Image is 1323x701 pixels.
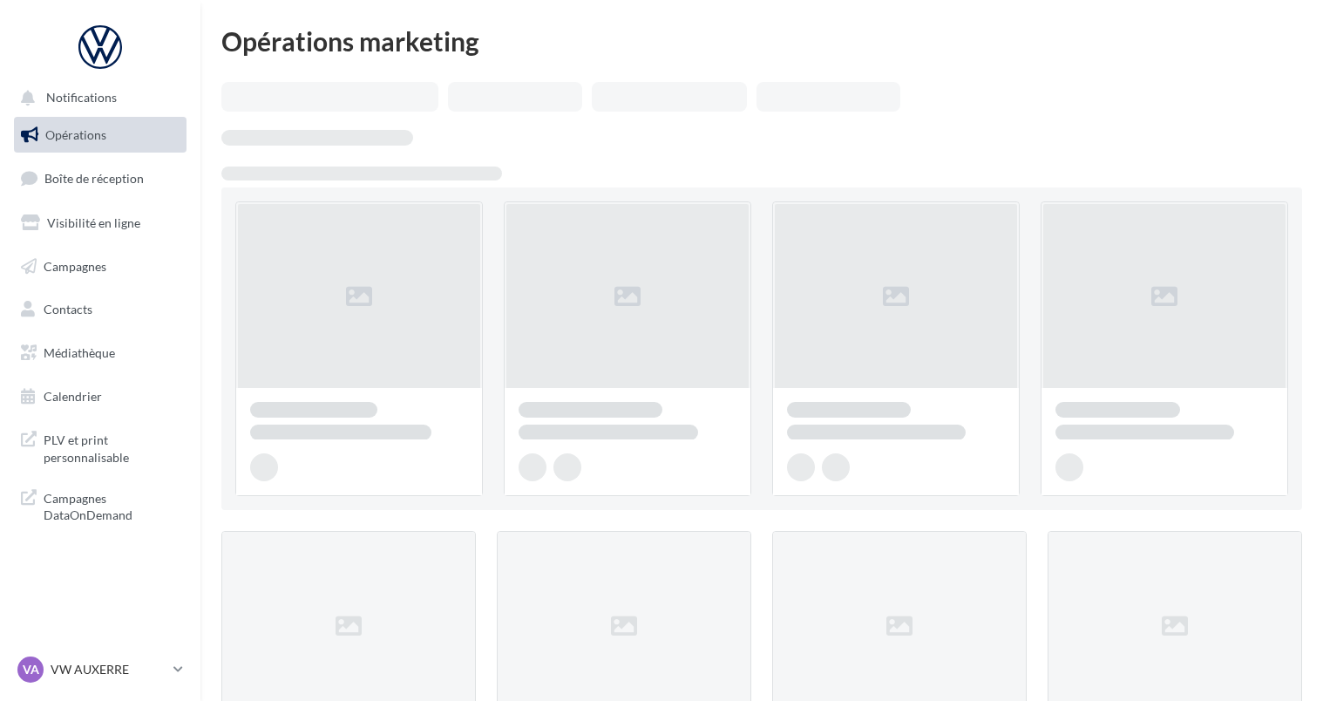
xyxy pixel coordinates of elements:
[44,258,106,273] span: Campagnes
[10,378,190,415] a: Calendrier
[10,160,190,197] a: Boîte de réception
[10,421,190,473] a: PLV et print personnalisable
[47,215,140,230] span: Visibilité en ligne
[221,28,1302,54] div: Opérations marketing
[10,117,190,153] a: Opérations
[10,205,190,242] a: Visibilité en ligne
[44,345,115,360] span: Médiathèque
[10,480,190,531] a: Campagnes DataOnDemand
[46,91,117,105] span: Notifications
[44,171,144,186] span: Boîte de réception
[51,661,166,678] p: VW AUXERRE
[23,661,39,678] span: VA
[44,302,92,316] span: Contacts
[10,248,190,285] a: Campagnes
[10,291,190,328] a: Contacts
[44,389,102,404] span: Calendrier
[10,335,190,371] a: Médiathèque
[14,653,187,686] a: VA VW AUXERRE
[44,428,180,466] span: PLV et print personnalisable
[45,127,106,142] span: Opérations
[44,487,180,524] span: Campagnes DataOnDemand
